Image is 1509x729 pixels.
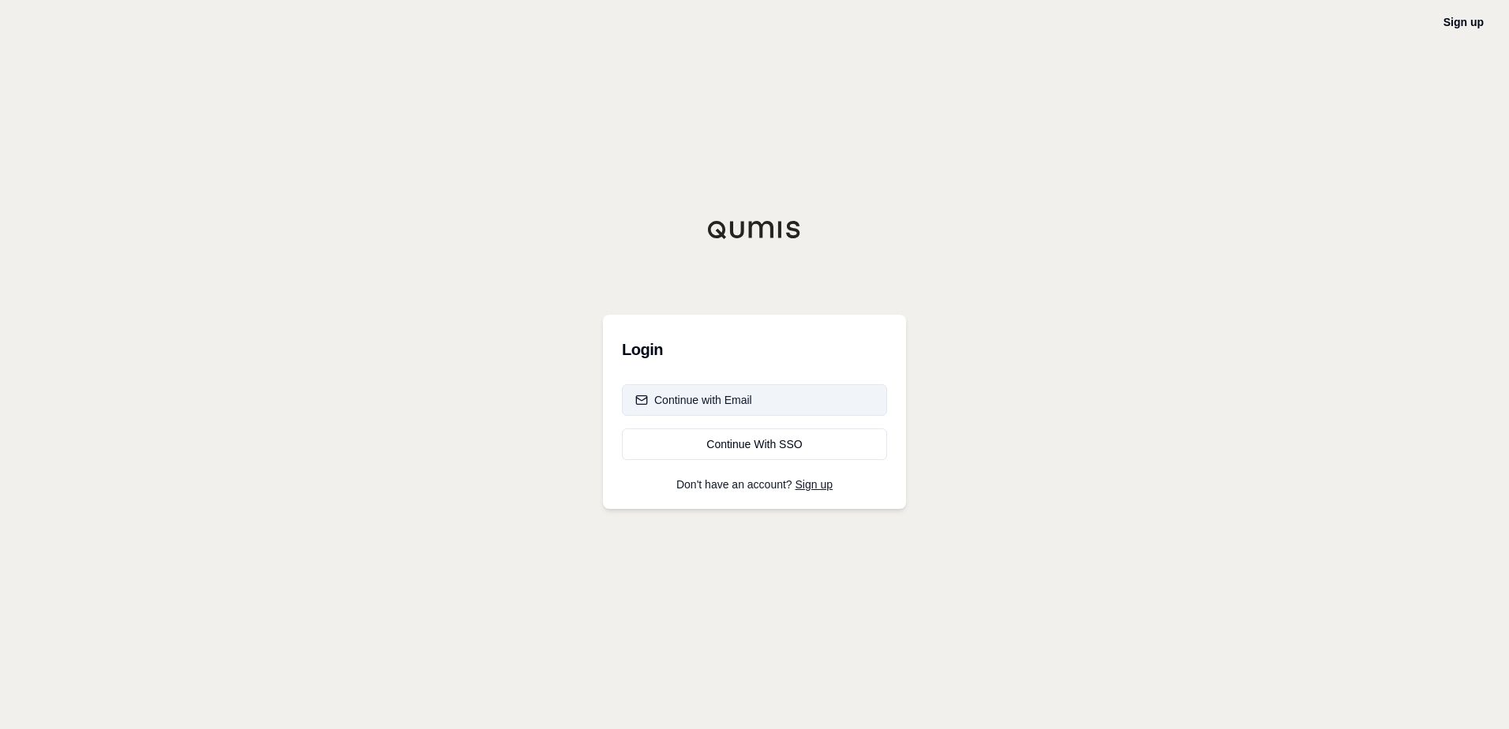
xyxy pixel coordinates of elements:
[635,392,752,408] div: Continue with Email
[622,384,887,416] button: Continue with Email
[635,436,874,452] div: Continue With SSO
[622,428,887,460] a: Continue With SSO
[622,479,887,490] p: Don't have an account?
[622,334,887,365] h3: Login
[1443,16,1484,28] a: Sign up
[707,220,802,239] img: Qumis
[796,478,833,491] a: Sign up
